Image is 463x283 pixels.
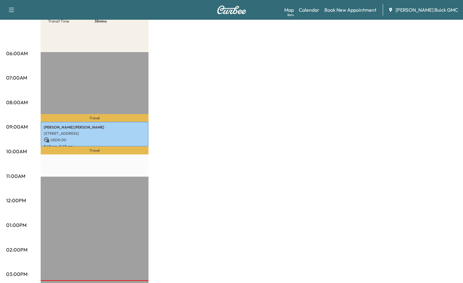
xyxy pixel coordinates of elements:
p: 01:00PM [6,221,26,229]
p: 11:00AM [6,172,25,180]
div: Beta [287,13,294,17]
p: 09:00AM [6,123,28,130]
p: [STREET_ADDRESS] [44,131,145,136]
p: 08:00AM [6,99,28,106]
a: MapBeta [284,6,294,14]
p: 12:00PM [6,197,26,204]
p: 02:00PM [6,246,27,253]
p: [PERSON_NAME] [PERSON_NAME] [44,125,145,130]
p: 06:00AM [6,50,28,57]
a: Book New Appointment [324,6,376,14]
img: Curbee Logo [217,6,246,14]
p: 03:00PM [6,270,27,278]
p: Transit Time [48,19,95,24]
p: Travel [41,114,148,121]
p: USD 0.00 [44,137,145,143]
p: 8:48 am - 9:48 am [44,144,145,149]
p: 07:00AM [6,74,27,81]
a: Calendar [299,6,319,14]
p: 10:00AM [6,148,27,155]
span: [PERSON_NAME] Buick GMC [396,6,458,14]
p: 38 mins [95,19,141,24]
p: Travel [41,146,148,154]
